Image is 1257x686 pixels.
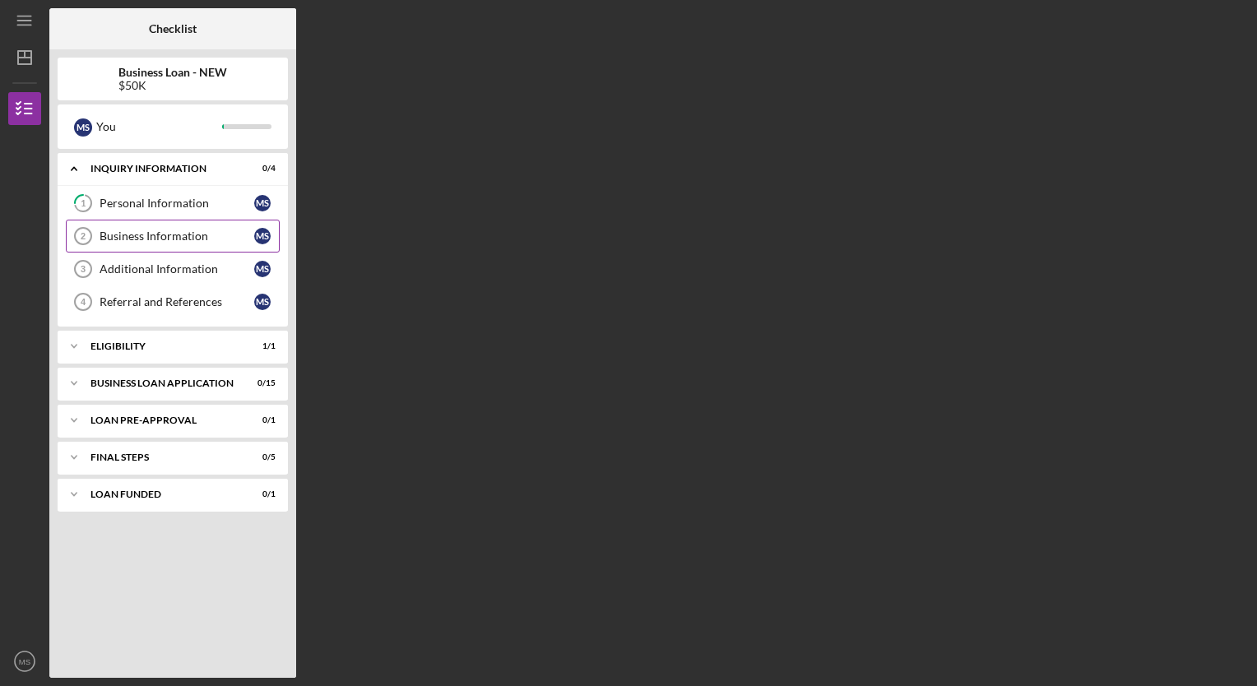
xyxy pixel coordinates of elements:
[96,113,222,141] div: You
[254,228,271,244] div: M S
[81,297,86,307] tspan: 4
[90,378,234,388] div: BUSINESS LOAN APPLICATION
[254,195,271,211] div: M S
[66,187,280,220] a: 1Personal InformationMS
[90,164,234,174] div: INQUIRY INFORMATION
[19,657,30,666] text: MS
[66,253,280,285] a: 3Additional InformationMS
[66,285,280,318] a: 4Referral and ReferencesMS
[81,264,86,274] tspan: 3
[90,341,234,351] div: ELIGIBILITY
[100,295,254,308] div: Referral and References
[74,118,92,137] div: M S
[100,197,254,210] div: Personal Information
[90,415,234,425] div: LOAN PRE-APPROVAL
[246,489,276,499] div: 0 / 1
[81,231,86,241] tspan: 2
[246,164,276,174] div: 0 / 4
[246,452,276,462] div: 0 / 5
[246,341,276,351] div: 1 / 1
[81,198,86,209] tspan: 1
[246,415,276,425] div: 0 / 1
[100,262,254,276] div: Additional Information
[254,261,271,277] div: M S
[8,645,41,678] button: MS
[100,229,254,243] div: Business Information
[90,452,234,462] div: FINAL STEPS
[90,489,234,499] div: LOAN FUNDED
[149,22,197,35] b: Checklist
[246,378,276,388] div: 0 / 15
[66,220,280,253] a: 2Business InformationMS
[118,66,227,79] b: Business Loan - NEW
[254,294,271,310] div: M S
[118,79,227,92] div: $50K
